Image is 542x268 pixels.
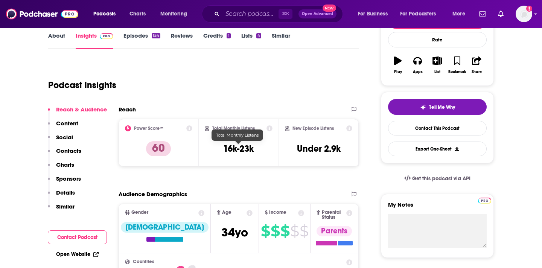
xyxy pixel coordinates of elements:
span: ⌘ K [279,9,292,19]
img: Podchaser Pro [478,198,491,204]
a: Open Website [56,251,99,257]
span: Open Advanced [302,12,333,16]
div: List [434,70,440,74]
h2: Total Monthly Listens [212,126,255,131]
button: open menu [395,8,447,20]
h2: New Episode Listens [292,126,334,131]
svg: Add a profile image [526,6,532,12]
a: Reviews [171,32,193,49]
span: Income [269,210,286,215]
img: User Profile [516,6,532,22]
div: 154 [152,33,160,38]
button: open menu [155,8,197,20]
div: Rate [388,32,487,47]
span: 34 yo [221,225,248,240]
button: Play [388,52,408,79]
div: Share [472,70,482,74]
p: Sponsors [56,175,81,182]
p: Contacts [56,147,81,154]
p: Similar [56,203,75,210]
h2: Audience Demographics [119,190,187,198]
span: $ [300,225,308,237]
span: Total Monthly Listens [216,132,259,138]
h2: Reach [119,106,136,113]
button: Content [48,120,78,134]
h3: Under 2.9k [297,143,341,154]
label: My Notes [388,201,487,214]
span: New [323,5,336,12]
a: InsightsPodchaser Pro [76,32,113,49]
h3: 16k-23k [223,143,254,154]
a: Credits1 [203,32,230,49]
button: Open AdvancedNew [298,9,336,18]
div: Search podcasts, credits, & more... [209,5,350,23]
p: 60 [146,141,171,156]
span: Charts [129,9,146,19]
a: Show notifications dropdown [476,8,489,20]
img: Podchaser Pro [100,33,113,39]
span: Age [222,210,231,215]
span: Get this podcast via API [412,175,470,182]
span: $ [271,225,280,237]
button: Details [48,189,75,203]
button: Show profile menu [516,6,532,22]
button: Apps [408,52,427,79]
button: Social [48,134,73,148]
button: Export One-Sheet [388,142,487,156]
div: Apps [413,70,423,74]
div: Parents [317,226,352,236]
div: 1 [227,33,230,38]
p: Content [56,120,78,127]
a: Show notifications dropdown [495,8,507,20]
span: $ [261,225,270,237]
h1: Podcast Insights [48,79,116,91]
button: Reach & Audience [48,106,107,120]
button: Sponsors [48,175,81,189]
p: Social [56,134,73,141]
button: Contacts [48,147,81,161]
span: More [452,9,465,19]
input: Search podcasts, credits, & more... [222,8,279,20]
button: Similar [48,203,75,217]
button: open menu [447,8,475,20]
span: Podcasts [93,9,116,19]
a: Similar [272,32,290,49]
div: [DEMOGRAPHIC_DATA] [121,222,209,233]
img: Podchaser - Follow, Share and Rate Podcasts [6,7,78,21]
p: Reach & Audience [56,106,107,113]
a: Contact This Podcast [388,121,487,136]
button: Contact Podcast [48,230,107,244]
p: Charts [56,161,74,168]
span: Logged in as jennarohl [516,6,532,22]
button: Share [467,52,487,79]
a: Get this podcast via API [398,169,477,188]
button: Bookmark [447,52,467,79]
span: Monitoring [160,9,187,19]
h2: Power Score™ [134,126,163,131]
p: Details [56,189,75,196]
span: $ [280,225,289,237]
div: 4 [256,33,261,38]
span: Tell Me Why [429,104,455,110]
span: For Business [358,9,388,19]
a: About [48,32,65,49]
a: Episodes154 [123,32,160,49]
a: Lists4 [241,32,261,49]
span: For Podcasters [400,9,436,19]
span: Gender [131,210,148,215]
button: Charts [48,161,74,175]
button: tell me why sparkleTell Me Why [388,99,487,115]
div: Play [394,70,402,74]
span: Parental Status [322,210,345,220]
span: Countries [133,259,154,264]
img: tell me why sparkle [420,104,426,110]
div: Bookmark [448,70,466,74]
button: List [428,52,447,79]
span: $ [290,225,299,237]
a: Charts [125,8,150,20]
button: open menu [353,8,397,20]
button: open menu [88,8,125,20]
a: Pro website [478,196,491,204]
